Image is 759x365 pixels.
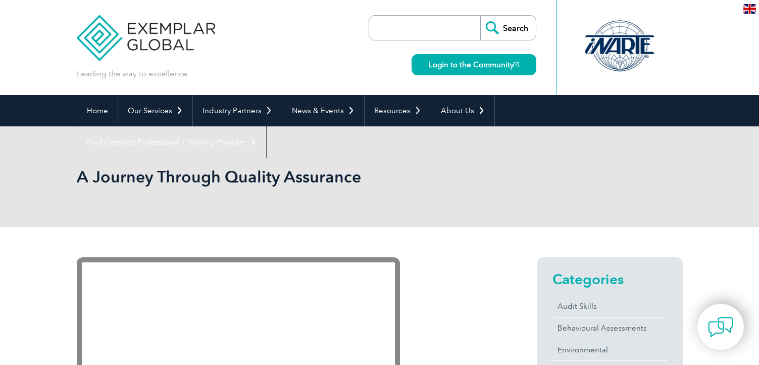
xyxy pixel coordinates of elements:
[743,4,756,14] img: en
[514,62,519,67] img: open_square.png
[365,95,431,126] a: Resources
[552,317,668,339] a: Behavioural Assessments
[708,314,733,340] img: contact-chat.png
[193,95,282,126] a: Industry Partners
[282,95,364,126] a: News & Events
[412,54,536,75] a: Login to the Community
[552,296,668,317] a: Audit Skills
[552,271,668,287] h2: Categories
[77,95,118,126] a: Home
[431,95,494,126] a: About Us
[77,126,266,158] a: Find Certified Professional / Training Provider
[480,16,536,40] input: Search
[118,95,192,126] a: Our Services
[552,339,668,360] a: Environmental
[77,68,187,79] p: Leading the way to excellence
[77,167,465,187] h1: A Journey Through Quality Assurance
